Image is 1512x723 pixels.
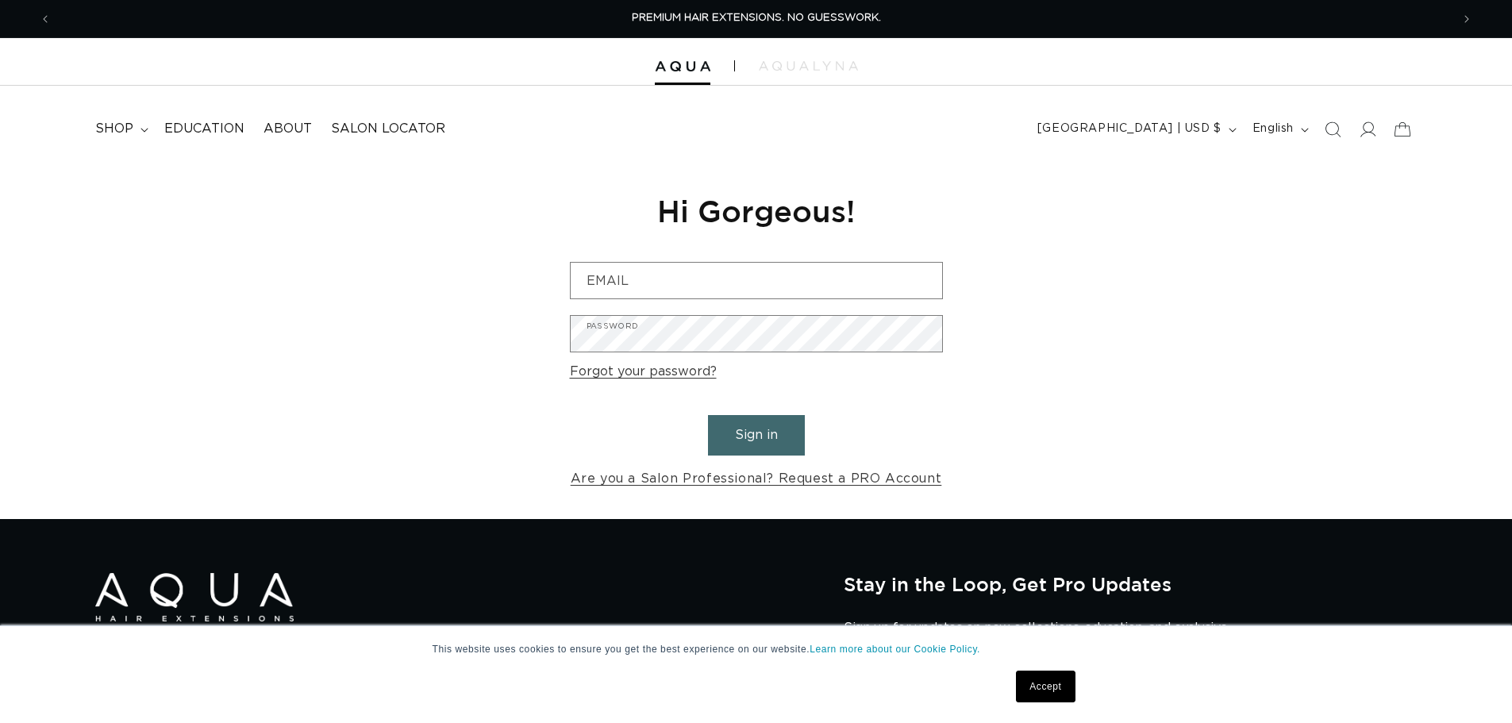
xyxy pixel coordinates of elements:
[86,111,155,147] summary: shop
[321,111,455,147] a: Salon Locator
[1037,121,1222,137] span: [GEOGRAPHIC_DATA] | USD $
[1028,114,1243,144] button: [GEOGRAPHIC_DATA] | USD $
[810,644,980,655] a: Learn more about our Cookie Policy.
[571,263,942,298] input: Email
[570,191,943,230] h1: Hi Gorgeous!
[844,573,1417,595] h2: Stay in the Loop, Get Pro Updates
[1315,112,1350,147] summary: Search
[655,61,710,72] img: Aqua Hair Extensions
[28,4,63,34] button: Previous announcement
[844,621,1241,651] p: Sign up for updates on new collections, education, and exclusive offers — plus 10% off your first...
[632,13,881,23] span: PREMIUM HAIR EXTENSIONS. NO GUESSWORK.
[570,360,717,383] a: Forgot your password?
[264,121,312,137] span: About
[1252,121,1294,137] span: English
[571,467,942,490] a: Are you a Salon Professional? Request a PRO Account
[331,121,445,137] span: Salon Locator
[254,111,321,147] a: About
[1243,114,1315,144] button: English
[708,415,805,456] button: Sign in
[95,121,133,137] span: shop
[1449,4,1484,34] button: Next announcement
[164,121,244,137] span: Education
[1016,671,1075,702] a: Accept
[155,111,254,147] a: Education
[95,573,294,621] img: Aqua Hair Extensions
[433,642,1080,656] p: This website uses cookies to ensure you get the best experience on our website.
[759,61,858,71] img: aqualyna.com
